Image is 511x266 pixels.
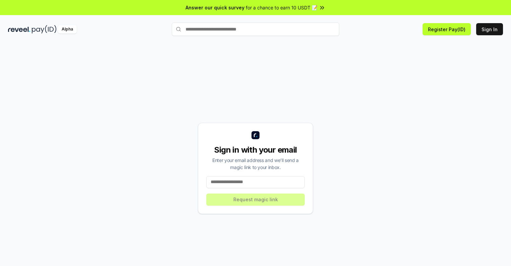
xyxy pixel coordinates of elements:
img: pay_id [32,25,57,34]
img: logo_small [251,131,260,139]
span: for a chance to earn 10 USDT 📝 [246,4,317,11]
button: Sign In [476,23,503,35]
button: Register Pay(ID) [423,23,471,35]
div: Sign in with your email [206,145,305,155]
img: reveel_dark [8,25,30,34]
div: Enter your email address and we’ll send a magic link to your inbox. [206,157,305,171]
div: Alpha [58,25,77,34]
span: Answer our quick survey [186,4,244,11]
